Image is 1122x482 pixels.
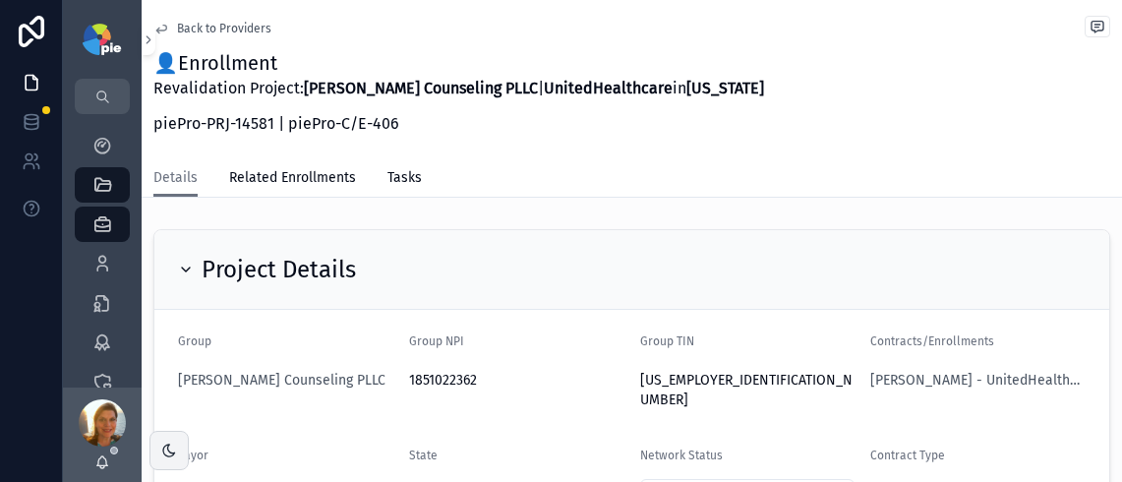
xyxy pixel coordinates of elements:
span: Group [178,334,211,348]
span: Network Status [640,449,723,462]
h2: Project Details [202,254,356,285]
span: 1851022362 [409,371,624,391]
span: Related Enrollments [229,168,356,188]
span: Tasks [387,168,422,188]
a: Details [153,160,198,198]
span: Contracts/Enrollments [870,334,994,348]
h1: 👤Enrollment [153,49,764,77]
a: [PERSON_NAME] Counseling PLLC [178,371,385,391]
a: [PERSON_NAME] - UnitedHealthcare - [GEOGRAPHIC_DATA] | 406 [870,371,1086,391]
strong: [PERSON_NAME] Counseling PLLC [304,79,538,97]
a: Back to Providers [153,21,271,36]
span: Back to Providers [177,21,271,36]
div: scrollable content [63,114,142,388]
strong: [US_STATE] [686,79,764,97]
span: Contract Type [870,449,945,462]
span: Group NPI [409,334,464,348]
img: App logo [83,24,121,55]
span: Group TIN [640,334,694,348]
a: Related Enrollments [229,160,356,200]
span: [US_EMPLOYER_IDENTIFICATION_NUMBER] [640,371,856,410]
p: Revalidation Project: | in [153,77,764,100]
span: Payor [178,449,208,462]
strong: UnitedHealthcare [544,79,673,97]
p: piePro-PRJ-14581 | piePro-C/E-406 [153,112,764,136]
span: State [409,449,438,462]
a: Tasks [387,160,422,200]
span: Details [153,168,198,188]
